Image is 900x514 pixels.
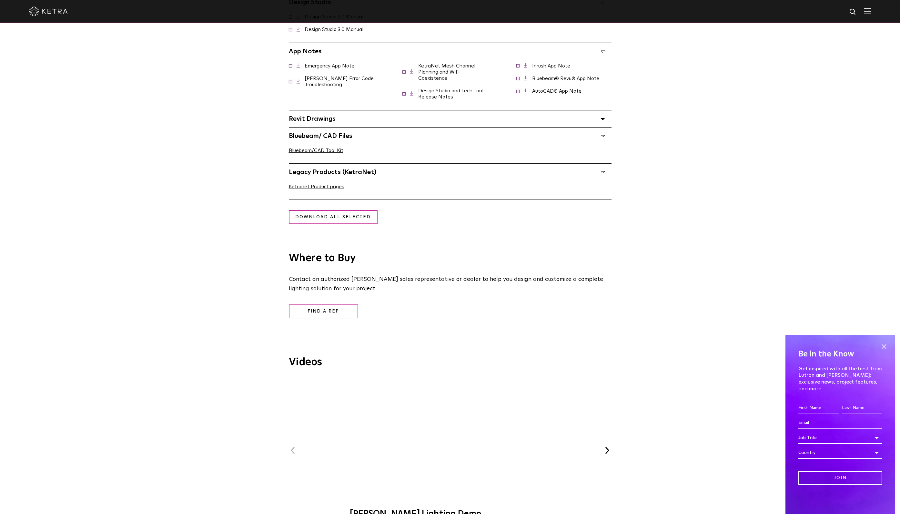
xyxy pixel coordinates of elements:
[532,88,581,94] a: AutoCAD® App Note
[305,63,354,68] a: Emergency App Note
[798,365,882,392] p: Get inspired with all the best from Lutron and [PERSON_NAME]: exclusive news, project features, a...
[289,210,378,224] a: Download all selected
[798,417,882,429] input: Email
[418,63,475,81] a: KetraNet Mesh Channel Planning and WiFi Coexistence
[864,8,871,14] img: Hamburger%20Nav.svg
[842,402,882,414] input: Last Name
[289,357,612,367] h3: Videos
[798,471,882,485] input: Join
[289,169,376,175] span: Legacy Products (KetraNet)
[798,432,882,444] div: Job Title
[289,133,352,139] span: Bluebeam/ CAD Files
[532,76,599,81] a: Bluebeam® Revu® App Note
[289,275,608,293] p: Contact an authorized [PERSON_NAME] sales representative or dealer to help you design and customi...
[289,446,297,455] button: Previous
[532,63,570,68] a: Inrush App Note
[798,447,882,459] div: Country
[289,116,336,122] span: Revit Drawings
[289,48,322,55] span: App Notes
[603,446,612,455] button: Next
[798,348,882,360] h4: Be in the Know
[289,148,343,153] a: Bluebeam/CAD Tool Kit
[798,402,839,414] input: First Name
[29,6,68,16] img: ketra-logo-2019-white
[289,304,358,318] a: Find a Rep
[289,253,612,263] h3: Where to Buy
[305,76,374,87] a: [PERSON_NAME] Error Code Troubleshooting
[305,27,363,32] a: Design Studio 3.0 Manual
[289,184,344,189] a: Ketranet Product pages
[418,88,483,99] a: Design Studio and Tech Tool Release Notes
[849,8,857,16] img: search icon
